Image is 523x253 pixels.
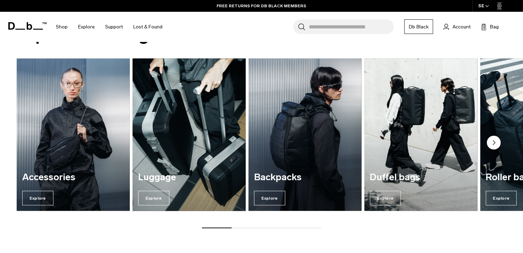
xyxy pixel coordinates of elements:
a: Luggage Explore [133,59,246,211]
a: Duffel bags Explore [364,59,478,211]
h3: Luggage [138,172,240,183]
a: Db Black [404,19,433,34]
button: Bag [481,23,499,31]
a: Explore [78,15,95,39]
div: 1 / 7 [17,59,130,211]
span: Account [453,23,471,30]
div: 2 / 7 [133,59,246,211]
span: Bag [490,23,499,30]
nav: Main Navigation [51,12,168,42]
span: Explore [22,191,53,206]
h3: Backpacks [254,172,356,183]
h3: Accessories [22,172,124,183]
a: Support [105,15,123,39]
a: Account [444,23,471,31]
span: Explore [486,191,517,206]
a: Shop [56,15,68,39]
div: 3 / 7 [248,59,362,211]
a: Accessories Explore [17,59,130,211]
span: Explore [370,191,401,206]
button: Next slide [487,136,501,151]
a: FREE RETURNS FOR DB BLACK MEMBERS [217,3,306,9]
a: Backpacks Explore [248,59,362,211]
a: Lost & Found [133,15,162,39]
span: Explore [254,191,285,206]
div: 4 / 7 [364,59,478,211]
span: Explore [138,191,169,206]
h3: Duffel bags [370,172,472,183]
